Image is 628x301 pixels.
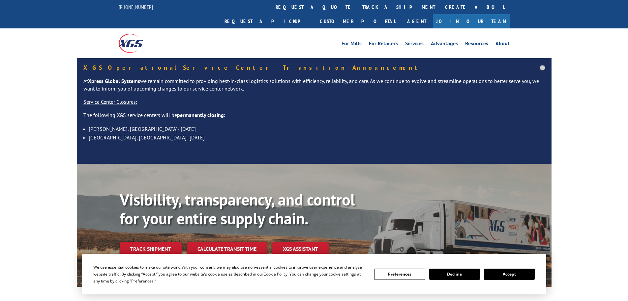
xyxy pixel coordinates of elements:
[119,4,153,10] a: [PHONE_NUMBER]
[315,14,401,28] a: Customer Portal
[88,78,140,84] strong: Xpress Global Systems
[187,242,267,256] a: Calculate transit time
[83,98,137,105] u: Service Center Closures:
[83,77,545,98] p: At we remain committed to providing best-in-class logistics solutions with efficiency, reliabilit...
[83,65,545,71] h5: XGS Operational Service Center Transition Announcement
[484,269,535,280] button: Accept
[401,14,433,28] a: Agent
[374,269,425,280] button: Preferences
[93,264,366,284] div: We use essential cookies to make our site work. With your consent, we may also use non-essential ...
[89,133,545,142] li: [GEOGRAPHIC_DATA], [GEOGRAPHIC_DATA]- [DATE]
[272,242,329,256] a: XGS ASSISTANT
[89,125,545,133] li: [PERSON_NAME], [GEOGRAPHIC_DATA]- [DATE]
[433,14,510,28] a: Join Our Team
[120,189,355,229] b: Visibility, transparency, and control for your entire supply chain.
[495,41,510,48] a: About
[431,41,458,48] a: Advantages
[465,41,488,48] a: Resources
[405,41,424,48] a: Services
[342,41,362,48] a: For Mills
[429,269,480,280] button: Decline
[177,112,224,118] strong: permanently closing
[369,41,398,48] a: For Retailers
[131,278,154,284] span: Preferences
[220,14,315,28] a: Request a pickup
[83,111,545,125] p: The following XGS service centers will be :
[120,242,182,256] a: Track shipment
[263,271,287,277] span: Cookie Policy
[82,254,546,294] div: Cookie Consent Prompt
